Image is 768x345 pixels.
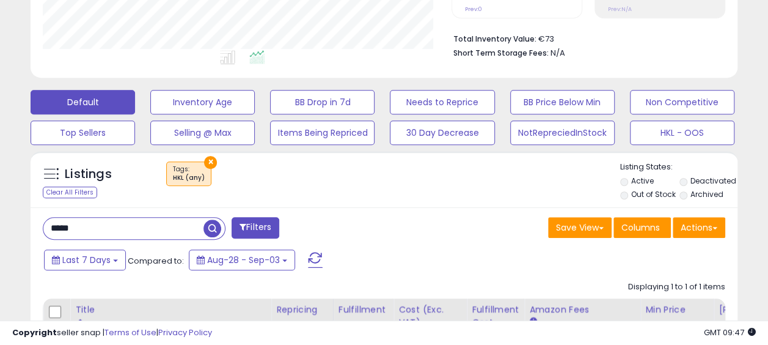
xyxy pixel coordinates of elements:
span: Tags : [173,165,205,183]
button: HKL - OOS [630,121,734,145]
small: Prev: N/A [608,6,632,13]
div: Repricing [276,303,328,316]
div: Cost (Exc. VAT) [398,303,461,329]
label: Active [631,176,654,186]
button: × [204,156,217,169]
span: Aug-28 - Sep-03 [207,254,280,266]
a: Terms of Use [104,327,156,338]
button: Items Being Repriced [270,121,375,145]
a: Privacy Policy [158,327,212,338]
button: Actions [673,217,725,238]
div: Min Price [645,303,708,316]
div: Displaying 1 to 1 of 1 items [628,281,725,293]
span: Last 7 Days [62,254,111,266]
button: Filters [232,217,279,239]
button: Inventory Age [150,90,255,114]
button: Non Competitive [630,90,734,114]
label: Archived [690,189,723,199]
button: Needs to Reprice [390,90,494,114]
span: N/A [550,47,565,59]
b: Short Term Storage Fees: [453,48,549,58]
button: Save View [548,217,612,238]
button: 30 Day Decrease [390,121,494,145]
p: Listing States: [620,161,737,173]
div: seller snap | | [12,327,212,339]
span: Columns [621,221,660,234]
button: BB Drop in 7d [270,90,375,114]
small: Prev: 0 [465,6,482,13]
b: Total Inventory Value: [453,34,536,44]
button: Last 7 Days [44,250,126,270]
div: Clear All Filters [43,187,97,198]
button: Top Sellers [31,121,135,145]
strong: Copyright [12,327,57,338]
div: Fulfillment [338,303,388,316]
li: €73 [453,31,716,45]
button: Aug-28 - Sep-03 [189,250,295,270]
div: Title [75,303,266,316]
div: Amazon Fees [529,303,635,316]
span: Compared to: [128,255,184,267]
button: Default [31,90,135,114]
button: Columns [613,217,671,238]
button: BB Price Below Min [510,90,615,114]
div: Fulfillment Cost [472,303,519,329]
h5: Listings [65,166,112,183]
label: Out of Stock [631,189,676,199]
button: Selling @ Max [150,121,255,145]
span: 2025-09-11 09:47 GMT [704,327,756,338]
div: HKL (any) [173,174,205,182]
label: Deactivated [690,176,736,186]
button: NotRepreciedInStock [510,121,615,145]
